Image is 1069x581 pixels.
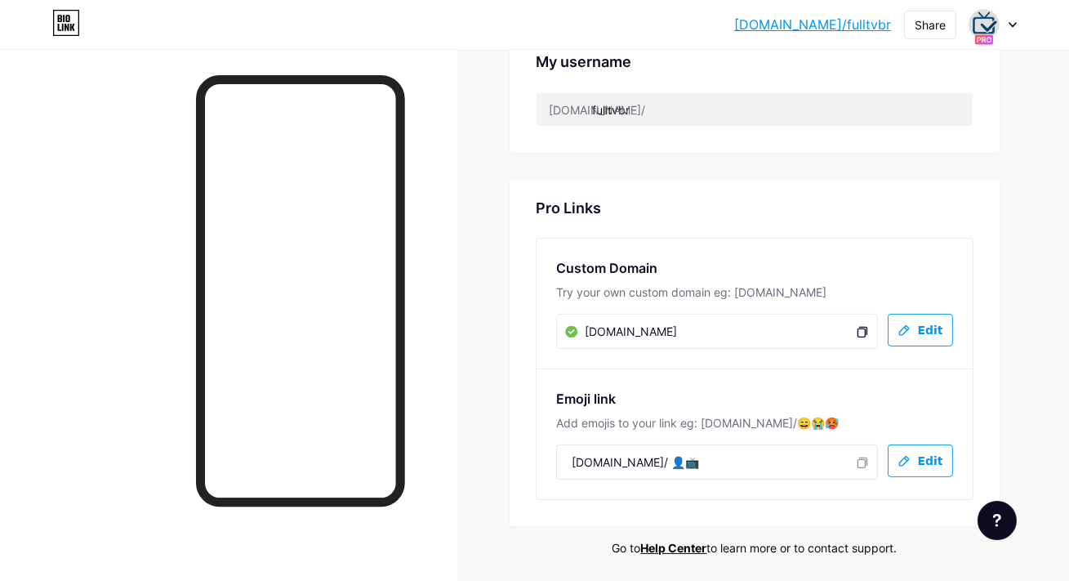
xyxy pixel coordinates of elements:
[734,15,891,34] a: [DOMAIN_NAME]/fulltvbr
[556,258,953,278] div: Custom Domain
[536,51,973,73] div: My username
[549,101,645,118] div: [DOMAIN_NAME]/
[556,284,953,301] div: Try your own custom domain eg: [DOMAIN_NAME]
[537,93,973,126] input: username
[556,389,953,409] div: Emoji link
[917,324,942,337] span: Edit
[510,539,1000,556] div: Go to to learn more or to contact support.
[888,314,953,346] button: Edit
[917,454,942,468] span: Edit
[641,541,707,555] a: Help Center
[915,16,946,34] div: Share
[888,445,953,477] button: Edit
[969,9,1000,40] img: grupofulltvbr
[556,415,953,431] div: Add emojis to your link eg: [DOMAIN_NAME]/😄😭🥵
[536,199,601,218] div: Pro Links
[572,454,699,471] span: [DOMAIN_NAME]/ 👤📺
